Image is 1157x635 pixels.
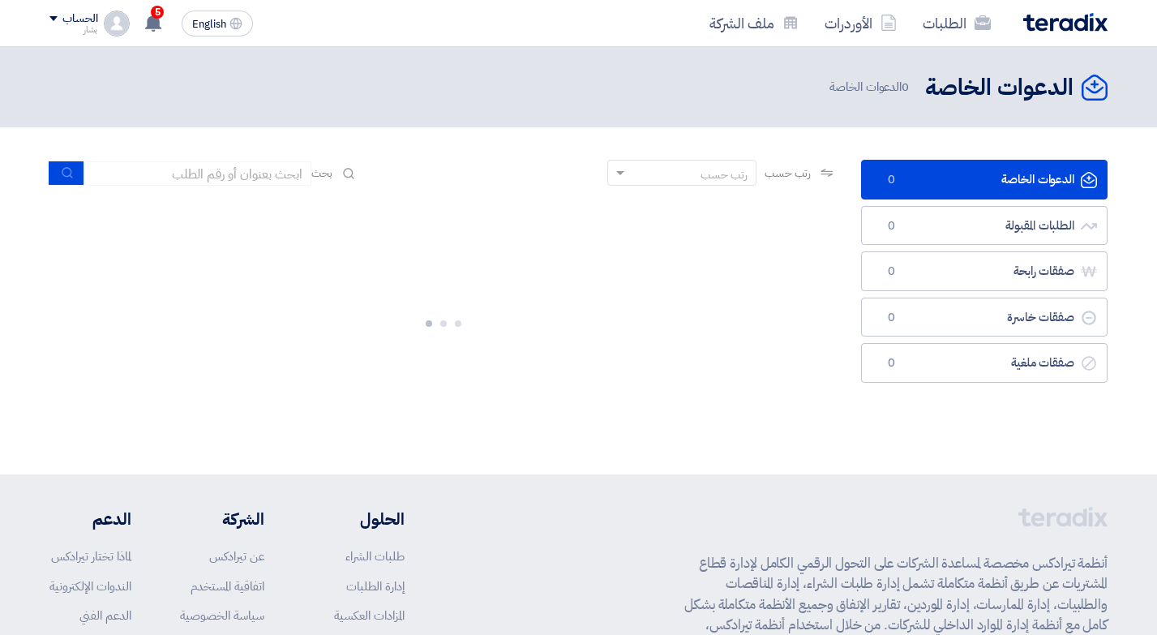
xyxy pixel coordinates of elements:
[881,355,901,371] span: 0
[345,547,405,565] a: طلبات الشراء
[881,218,901,234] span: 0
[696,4,812,42] a: ملف الشركة
[902,78,909,96] span: 0
[51,547,131,565] a: لماذا تختار تيرادكس
[180,507,264,531] li: الشركة
[701,166,748,183] div: رتب حسب
[861,251,1108,291] a: صفقات رابحة0
[829,78,912,97] span: الدعوات الخاصة
[311,165,332,182] span: بحث
[191,577,264,595] a: اتفاقية المستخدم
[49,25,97,34] div: بشار
[861,206,1108,246] a: الطلبات المقبولة0
[346,577,405,595] a: إدارة الطلبات
[192,19,226,30] span: English
[861,343,1108,383] a: صفقات ملغية0
[62,12,97,26] div: الحساب
[881,310,901,326] span: 0
[910,4,1004,42] a: الطلبات
[182,11,253,36] button: English
[180,607,264,624] a: سياسة الخصوصية
[881,172,901,188] span: 0
[765,165,811,182] span: رتب حسب
[84,161,311,186] input: ابحث بعنوان أو رقم الطلب
[209,547,264,565] a: عن تيرادكس
[49,577,131,595] a: الندوات الإلكترونية
[881,264,901,280] span: 0
[925,72,1073,104] h2: الدعوات الخاصة
[334,607,405,624] a: المزادات العكسية
[1023,13,1108,32] img: Teradix logo
[104,11,130,36] img: profile_test.png
[861,298,1108,337] a: صفقات خاسرة0
[812,4,910,42] a: الأوردرات
[79,607,131,624] a: الدعم الفني
[151,6,164,19] span: 5
[313,507,405,531] li: الحلول
[49,507,131,531] li: الدعم
[861,160,1108,200] a: الدعوات الخاصة0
